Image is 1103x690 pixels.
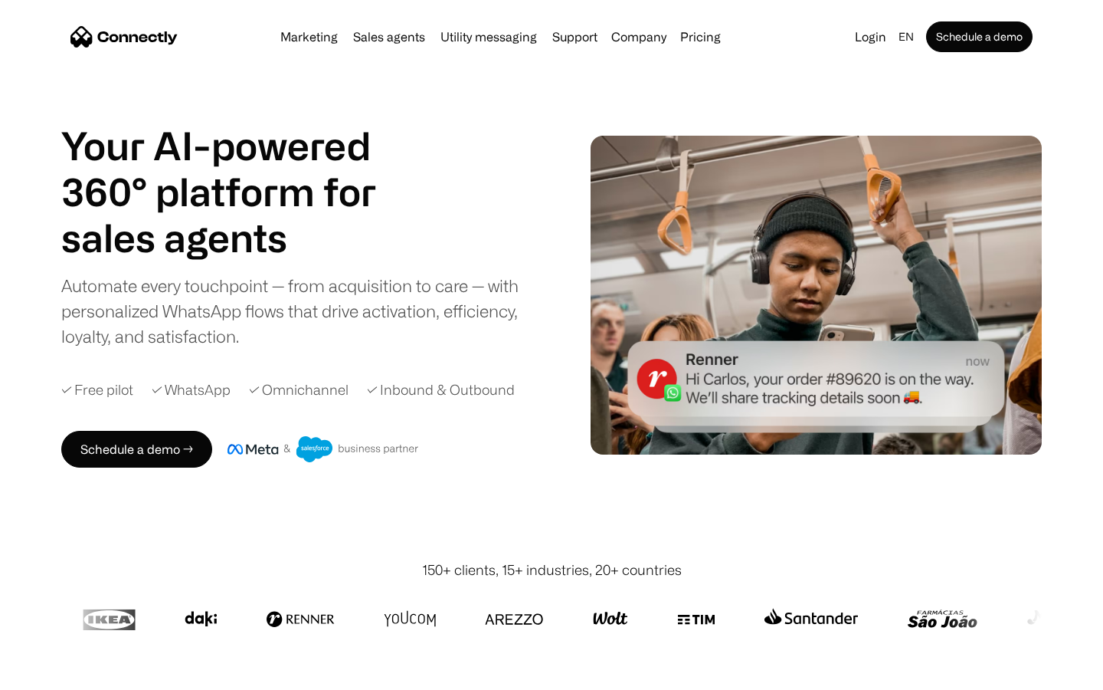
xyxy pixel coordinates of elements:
[674,31,727,43] a: Pricing
[926,21,1033,52] a: Schedule a demo
[70,25,178,48] a: home
[607,26,671,48] div: Company
[152,379,231,400] div: ✓ WhatsApp
[61,431,212,468] a: Schedule a demo →
[422,560,682,580] div: 150+ clients, 15+ industries, 20+ countries
[892,26,923,48] div: en
[227,436,419,462] img: Meta and Salesforce business partner badge.
[31,663,92,685] ul: Language list
[274,31,344,43] a: Marketing
[347,31,431,43] a: Sales agents
[898,26,914,48] div: en
[61,123,414,215] h1: Your AI-powered 360° platform for
[434,31,543,43] a: Utility messaging
[61,215,414,261] div: carousel
[61,379,133,400] div: ✓ Free pilot
[611,26,666,48] div: Company
[61,273,544,349] div: Automate every touchpoint — from acquisition to care — with personalized WhatsApp flows that driv...
[367,379,515,400] div: ✓ Inbound & Outbound
[249,379,349,400] div: ✓ Omnichannel
[61,215,414,261] h1: sales agents
[849,26,892,48] a: Login
[61,215,414,261] div: 1 of 4
[546,31,604,43] a: Support
[15,662,92,685] aside: Language selected: English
